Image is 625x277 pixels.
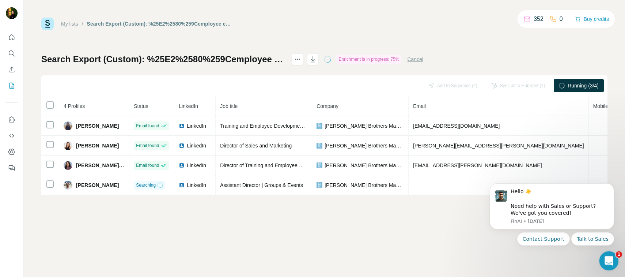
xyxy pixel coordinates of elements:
[136,142,159,149] span: Email found
[187,142,206,149] span: LinkedIn
[76,181,119,189] span: [PERSON_NAME]
[220,123,326,129] span: Training and Employee Development Manager
[76,162,125,169] span: [PERSON_NAME], MBA
[593,103,608,109] span: Mobile
[599,251,619,271] iframe: Intercom live chat
[568,82,599,89] span: Running (3/4)
[6,129,18,142] button: Use Surfe API
[187,162,206,169] span: LinkedIn
[534,15,543,23] p: 352
[6,63,18,76] button: Enrich CSV
[136,182,156,188] span: Searching
[136,162,159,169] span: Email found
[179,143,185,149] img: LinkedIn logo
[317,182,322,188] img: company-logo
[479,174,625,273] iframe: Intercom notifications message
[76,142,119,149] span: [PERSON_NAME]
[220,103,238,109] span: Job title
[413,162,542,168] span: [EMAIL_ADDRESS][PERSON_NAME][DOMAIN_NAME]
[6,145,18,158] button: Dashboard
[560,15,563,23] p: 0
[6,7,18,19] img: Avatar
[82,20,83,27] li: /
[64,103,85,109] span: 4 Profiles
[64,121,72,130] img: Avatar
[407,56,423,63] button: Cancel
[317,103,338,109] span: Company
[413,143,584,149] span: [PERSON_NAME][EMAIL_ADDRESS][PERSON_NAME][DOMAIN_NAME]
[575,14,609,24] button: Buy credits
[6,161,18,175] button: Feedback
[220,143,292,149] span: Director of Sales and Marketing
[187,181,206,189] span: LinkedIn
[325,162,404,169] span: [PERSON_NAME] Brothers Management
[179,103,198,109] span: LinkedIn
[64,181,72,190] img: Avatar
[325,181,404,189] span: [PERSON_NAME] Brothers Management
[220,162,329,168] span: Director of Training and Employee Development
[87,20,232,27] div: Search Export (Custom): %25E2%2580%259Cemployee experience%25E2%2580%259D OR %25E2%2580%259Cworkp...
[413,123,500,129] span: [EMAIL_ADDRESS][DOMAIN_NAME]
[61,21,78,27] a: My lists
[220,182,303,188] span: Assistant Director | Groups & Events
[41,18,54,30] img: Surfe Logo
[317,162,322,168] img: company-logo
[179,162,185,168] img: LinkedIn logo
[64,141,72,150] img: Avatar
[413,103,426,109] span: Email
[317,143,322,149] img: company-logo
[187,122,206,130] span: LinkedIn
[325,122,404,130] span: [PERSON_NAME] Brothers Management
[6,31,18,44] button: Quick start
[134,103,148,109] span: Status
[76,122,119,130] span: [PERSON_NAME]
[41,53,285,65] h1: Search Export (Custom): %25E2%2580%259Cemployee experience%25E2%2580%259D OR %25E2%2580%259Cworkp...
[317,123,322,129] img: company-logo
[336,55,401,64] div: Enrichment is in progress: 75%
[136,123,159,129] span: Email found
[616,251,622,258] span: 1
[6,79,18,92] button: My lists
[6,47,18,60] button: Search
[179,123,185,129] img: LinkedIn logo
[64,161,72,170] img: Avatar
[292,53,303,65] button: actions
[6,113,18,126] button: Use Surfe on LinkedIn
[179,182,185,188] img: LinkedIn logo
[325,142,404,149] span: [PERSON_NAME] Brothers Management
